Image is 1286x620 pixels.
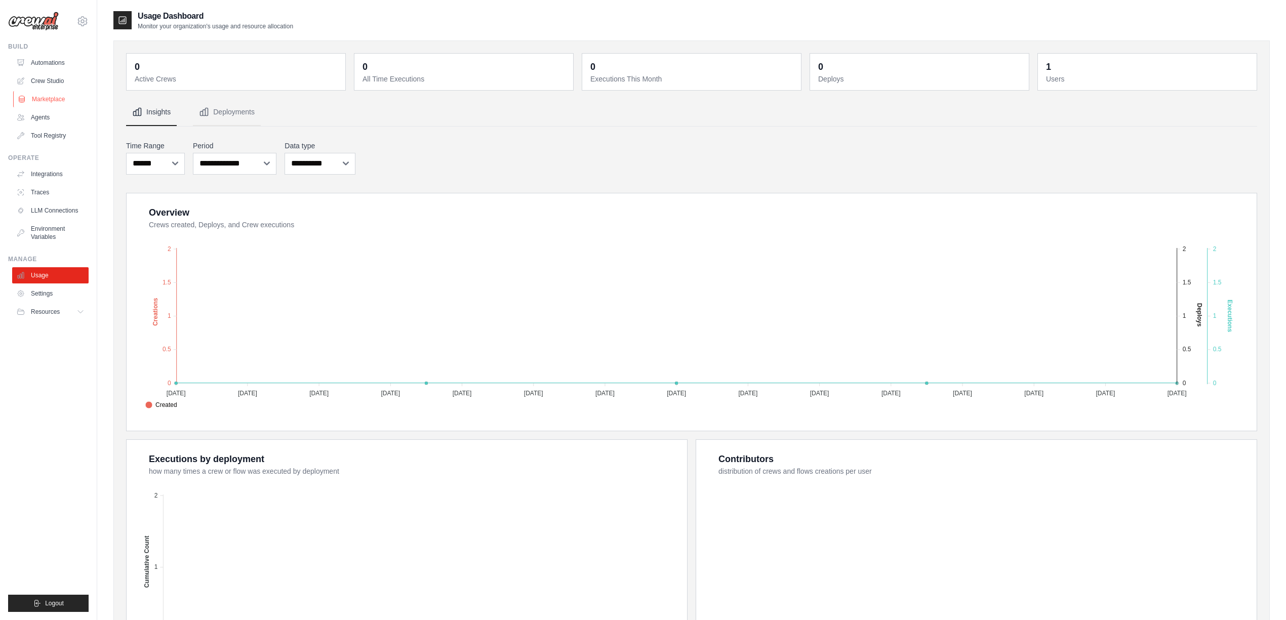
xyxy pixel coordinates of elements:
[143,535,150,588] text: Cumulative Count
[12,184,89,200] a: Traces
[881,390,901,397] tspan: [DATE]
[1213,279,1222,286] tspan: 1.5
[8,595,89,612] button: Logout
[1226,300,1233,332] text: Executions
[524,390,543,397] tspan: [DATE]
[45,599,64,607] span: Logout
[126,99,1257,126] nav: Tabs
[1168,390,1187,397] tspan: [DATE]
[718,452,774,466] div: Contributors
[193,99,261,126] button: Deployments
[12,109,89,126] a: Agents
[1096,390,1115,397] tspan: [DATE]
[8,255,89,263] div: Manage
[12,285,89,302] a: Settings
[1183,379,1186,386] tspan: 0
[1213,245,1217,252] tspan: 2
[149,466,675,476] dt: how many times a crew or flow was executed by deployment
[149,452,264,466] div: Executions by deployment
[138,10,293,22] h2: Usage Dashboard
[309,390,329,397] tspan: [DATE]
[135,74,339,84] dt: Active Crews
[8,43,89,51] div: Build
[149,205,189,220] div: Overview
[285,141,355,151] label: Data type
[12,55,89,71] a: Automations
[738,390,757,397] tspan: [DATE]
[238,390,257,397] tspan: [DATE]
[12,267,89,283] a: Usage
[1213,346,1222,353] tspan: 0.5
[595,390,615,397] tspan: [DATE]
[138,22,293,30] p: Monitor your organization's usage and resource allocation
[12,304,89,320] button: Resources
[810,390,829,397] tspan: [DATE]
[453,390,472,397] tspan: [DATE]
[163,279,171,286] tspan: 1.5
[1046,74,1251,84] dt: Users
[381,390,400,397] tspan: [DATE]
[8,154,89,162] div: Operate
[1046,60,1051,74] div: 1
[953,390,972,397] tspan: [DATE]
[1196,303,1203,326] text: Deploys
[1024,390,1043,397] tspan: [DATE]
[1213,312,1217,319] tspan: 1
[1183,346,1191,353] tspan: 0.5
[12,202,89,219] a: LLM Connections
[152,298,159,326] text: Creations
[12,166,89,182] a: Integrations
[163,346,171,353] tspan: 0.5
[1183,245,1186,252] tspan: 2
[168,379,171,386] tspan: 0
[590,60,595,74] div: 0
[154,563,158,570] tspan: 1
[154,491,158,499] tspan: 2
[1213,379,1217,386] tspan: 0
[168,245,171,252] tspan: 2
[8,12,59,31] img: Logo
[149,220,1244,230] dt: Crews created, Deploys, and Crew executions
[818,74,1023,84] dt: Deploys
[718,466,1244,476] dt: distribution of crews and flows creations per user
[193,141,276,151] label: Period
[12,128,89,144] a: Tool Registry
[126,99,177,126] button: Insights
[1183,279,1191,286] tspan: 1.5
[363,74,567,84] dt: All Time Executions
[126,141,185,151] label: Time Range
[168,312,171,319] tspan: 1
[363,60,368,74] div: 0
[12,221,89,245] a: Environment Variables
[135,60,140,74] div: 0
[13,91,90,107] a: Marketplace
[818,60,823,74] div: 0
[590,74,795,84] dt: Executions This Month
[167,390,186,397] tspan: [DATE]
[145,400,177,409] span: Created
[1183,312,1186,319] tspan: 1
[12,73,89,89] a: Crew Studio
[667,390,686,397] tspan: [DATE]
[31,308,60,316] span: Resources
